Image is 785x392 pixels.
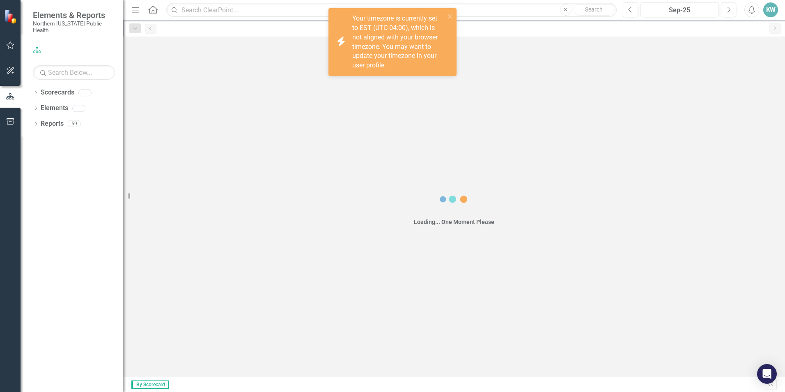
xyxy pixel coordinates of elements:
[33,20,115,34] small: Northern [US_STATE] Public Health
[4,9,18,24] img: ClearPoint Strategy
[574,4,615,16] button: Search
[414,218,494,226] div: Loading... One Moment Please
[166,3,617,17] input: Search ClearPoint...
[41,104,68,113] a: Elements
[763,2,778,17] button: KW
[33,10,115,20] span: Elements & Reports
[68,120,81,127] div: 59
[41,88,74,97] a: Scorecards
[585,6,603,13] span: Search
[640,2,719,17] button: Sep-25
[33,65,115,80] input: Search Below...
[448,12,453,21] button: close
[131,380,169,389] span: By Scorecard
[643,5,716,15] div: Sep-25
[352,14,445,70] div: Your timezone is currently set to EST (UTC-04:00), which is not aligned with your browser timezon...
[757,364,777,384] div: Open Intercom Messenger
[41,119,64,129] a: Reports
